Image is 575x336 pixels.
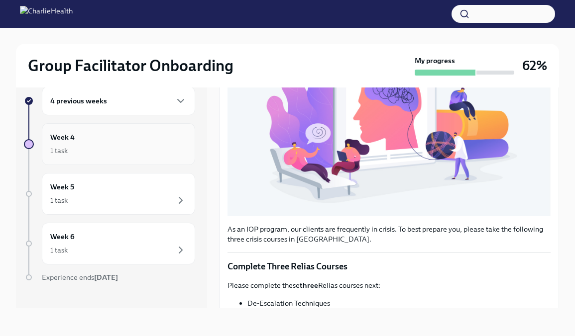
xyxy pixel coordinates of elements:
[228,224,551,244] p: As an IOP program, our clients are frequently in crisis. To best prepare you, please take the fol...
[247,298,551,308] li: De-Escalation Techniques
[20,6,73,22] img: CharlieHealth
[24,223,195,264] a: Week 61 task
[228,280,551,290] p: Please complete these Relias courses next:
[42,86,195,115] div: 4 previous weeks
[228,23,551,216] button: Zoom image
[28,56,233,76] h2: Group Facilitator Onboarding
[50,146,68,156] div: 1 task
[50,231,75,242] h6: Week 6
[300,281,318,290] strong: three
[94,273,118,282] strong: [DATE]
[24,123,195,165] a: Week 41 task
[522,57,547,75] h3: 62%
[24,173,195,215] a: Week 51 task
[415,56,455,66] strong: My progress
[50,95,107,106] h6: 4 previous weeks
[42,273,118,282] span: Experience ends
[50,245,68,255] div: 1 task
[50,195,68,205] div: 1 task
[228,260,551,272] p: Complete Three Relias Courses
[50,181,74,192] h6: Week 5
[50,132,75,143] h6: Week 4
